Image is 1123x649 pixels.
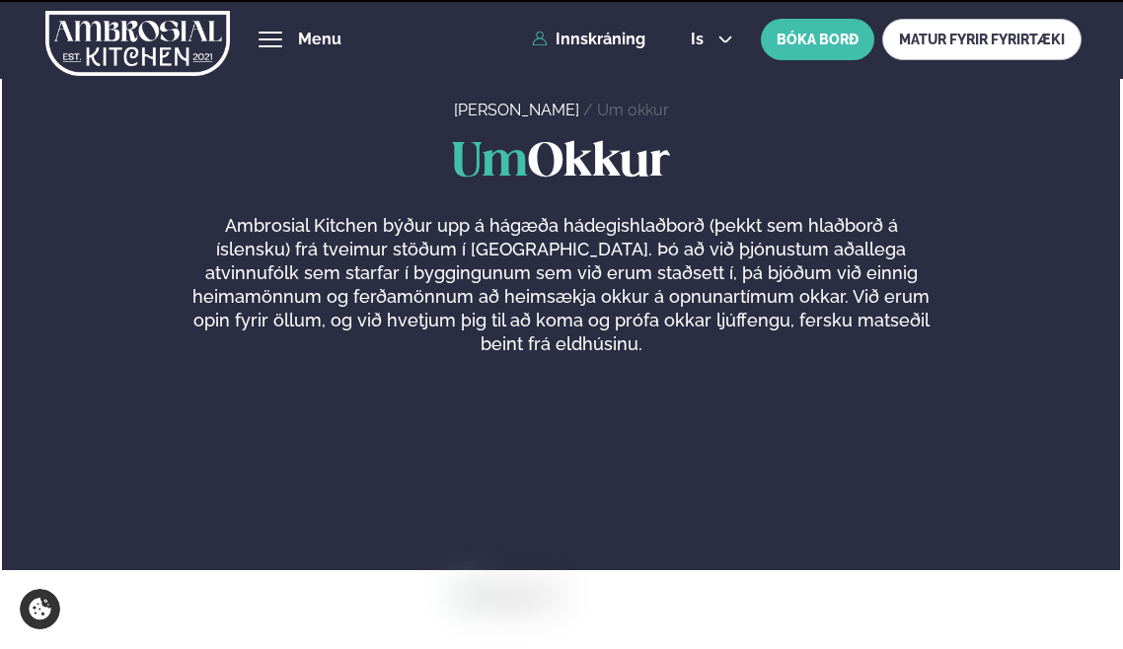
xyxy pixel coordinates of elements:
[20,589,60,629] a: Cookie settings
[691,32,710,47] span: is
[45,3,230,84] img: logo
[882,19,1082,60] a: MATUR FYRIR FYRIRTÆKI
[452,140,528,185] span: Um
[675,32,749,47] button: is
[597,101,669,119] a: Um okkur
[583,101,597,119] span: /
[43,137,1079,190] h1: Okkur
[259,28,282,51] button: hamburger
[454,101,579,119] a: [PERSON_NAME]
[761,19,874,60] button: BÓKA BORÐ
[532,31,645,48] a: Innskráning
[188,214,935,356] p: Ambrosial Kitchen býður upp á hágæða hádegishlaðborð (þekkt sem hlaðborð á íslensku) frá tveimur ...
